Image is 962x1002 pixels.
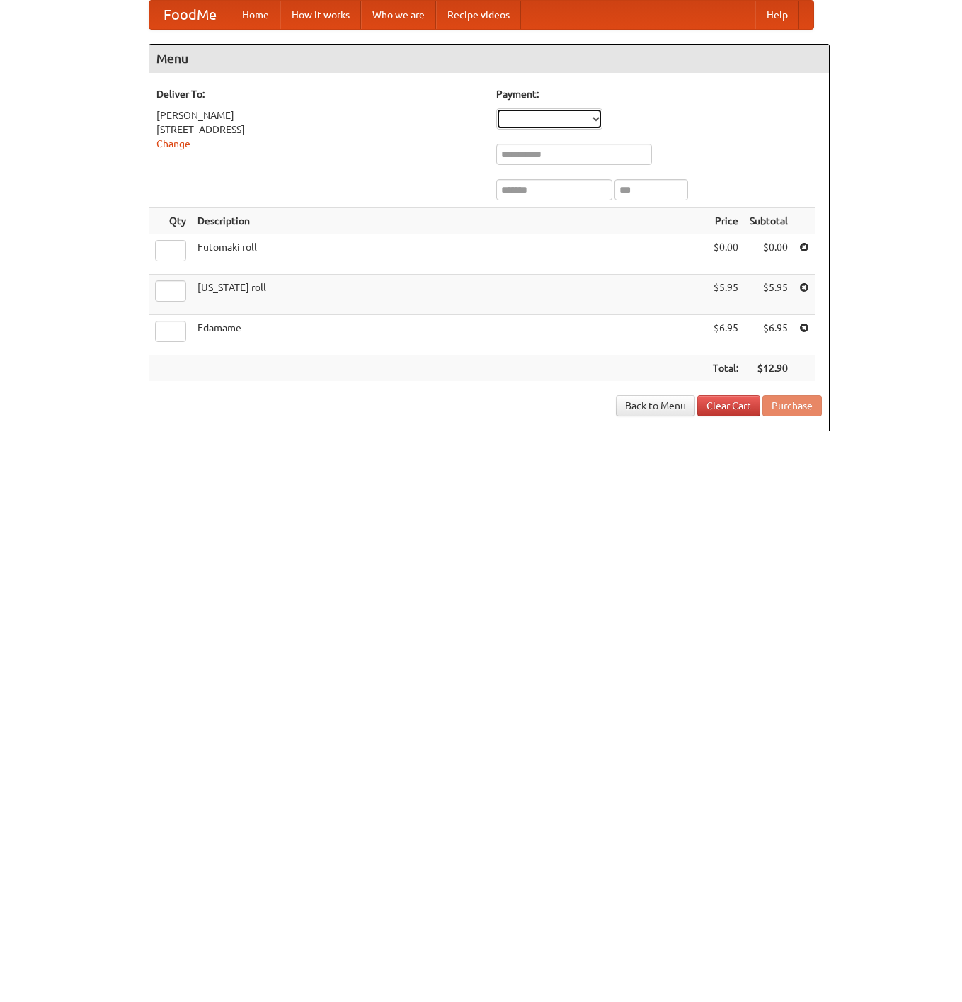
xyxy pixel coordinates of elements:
td: $5.95 [744,275,794,315]
h5: Payment: [496,87,822,101]
td: $0.00 [744,234,794,275]
a: Clear Cart [697,395,760,416]
div: [PERSON_NAME] [156,108,482,123]
h4: Menu [149,45,829,73]
td: Futomaki roll [192,234,707,275]
td: $6.95 [707,315,744,355]
a: How it works [280,1,361,29]
a: Change [156,138,190,149]
td: $0.00 [707,234,744,275]
a: Back to Menu [616,395,695,416]
h5: Deliver To: [156,87,482,101]
th: Total: [707,355,744,382]
th: Price [707,208,744,234]
th: Qty [149,208,192,234]
div: [STREET_ADDRESS] [156,123,482,137]
a: Help [755,1,799,29]
a: FoodMe [149,1,231,29]
button: Purchase [762,395,822,416]
td: [US_STATE] roll [192,275,707,315]
td: Edamame [192,315,707,355]
th: Description [192,208,707,234]
a: Home [231,1,280,29]
th: $12.90 [744,355,794,382]
a: Who we are [361,1,436,29]
a: Recipe videos [436,1,521,29]
th: Subtotal [744,208,794,234]
td: $5.95 [707,275,744,315]
td: $6.95 [744,315,794,355]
